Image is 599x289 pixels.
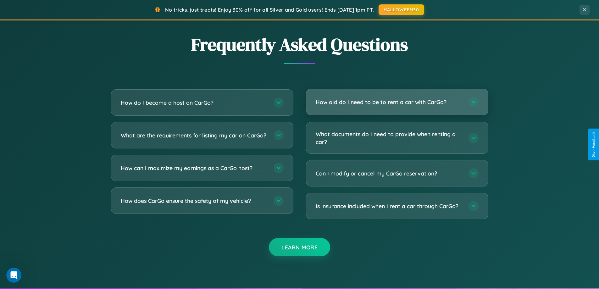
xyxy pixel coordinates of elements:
[591,132,596,157] div: Give Feedback
[379,4,424,15] button: HALLOWEEN30
[121,164,267,172] h3: How can I maximize my earnings as a CarGo host?
[121,197,267,205] h3: How does CarGo ensure the safety of my vehicle?
[316,170,462,177] h3: Can I modify or cancel my CarGo reservation?
[6,268,21,283] iframe: Intercom live chat
[165,7,374,13] span: No tricks, just treats! Enjoy 30% off for all Silver and Gold users! Ends [DATE] 1pm PT.
[269,238,330,256] button: Learn More
[316,98,462,106] h3: How old do I need to be to rent a car with CarGo?
[316,130,462,146] h3: What documents do I need to provide when renting a car?
[121,131,267,139] h3: What are the requirements for listing my car on CarGo?
[316,202,462,210] h3: Is insurance included when I rent a car through CarGo?
[111,32,488,57] h2: Frequently Asked Questions
[121,99,267,107] h3: How do I become a host on CarGo?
